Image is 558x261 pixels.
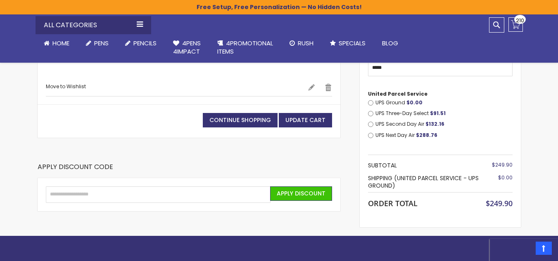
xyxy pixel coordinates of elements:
span: Apply Discount [277,189,325,198]
span: 210 [516,16,524,24]
a: Continue Shopping [203,113,278,127]
div: All Categories [36,16,151,34]
span: 4Pens 4impact [173,39,201,56]
span: Specials [339,39,366,47]
span: Shipping [368,174,392,182]
span: Pens [94,39,109,47]
span: $0.00 [498,174,513,181]
span: 4PROMOTIONAL ITEMS [217,39,273,56]
a: Home [36,34,78,52]
a: 4Pens4impact [165,34,209,61]
span: $91.51 [430,110,446,117]
span: Continue Shopping [209,116,271,124]
a: Blog [374,34,406,52]
button: Update Cart [279,113,332,127]
label: UPS Ground [375,99,513,106]
span: Rush [298,39,313,47]
span: $249.90 [492,161,513,168]
a: Move to Wishlist [46,83,86,90]
a: Rush [281,34,322,52]
span: $288.76 [416,132,437,139]
span: Pencils [133,39,157,47]
iframe: Google Customer Reviews [490,239,558,261]
span: United Parcel Service [368,90,427,97]
label: UPS Three-Day Select [375,110,513,117]
span: Home [52,39,69,47]
a: 210 [508,17,523,32]
label: UPS Next Day Air [375,132,513,139]
span: $132.16 [425,120,444,127]
a: Pencils [117,34,165,52]
span: Blog [382,39,398,47]
strong: Order Total [368,197,418,208]
th: Subtotal [368,159,486,172]
span: $0.00 [406,99,423,106]
a: Pens [78,34,117,52]
span: (United Parcel Service - UPS Ground) [368,174,479,190]
span: Update Cart [285,116,325,124]
strong: Apply Discount Code [38,162,113,178]
a: 4PROMOTIONALITEMS [209,34,281,61]
span: $249.90 [486,198,513,208]
a: Specials [322,34,374,52]
label: UPS Second Day Air [375,121,513,127]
